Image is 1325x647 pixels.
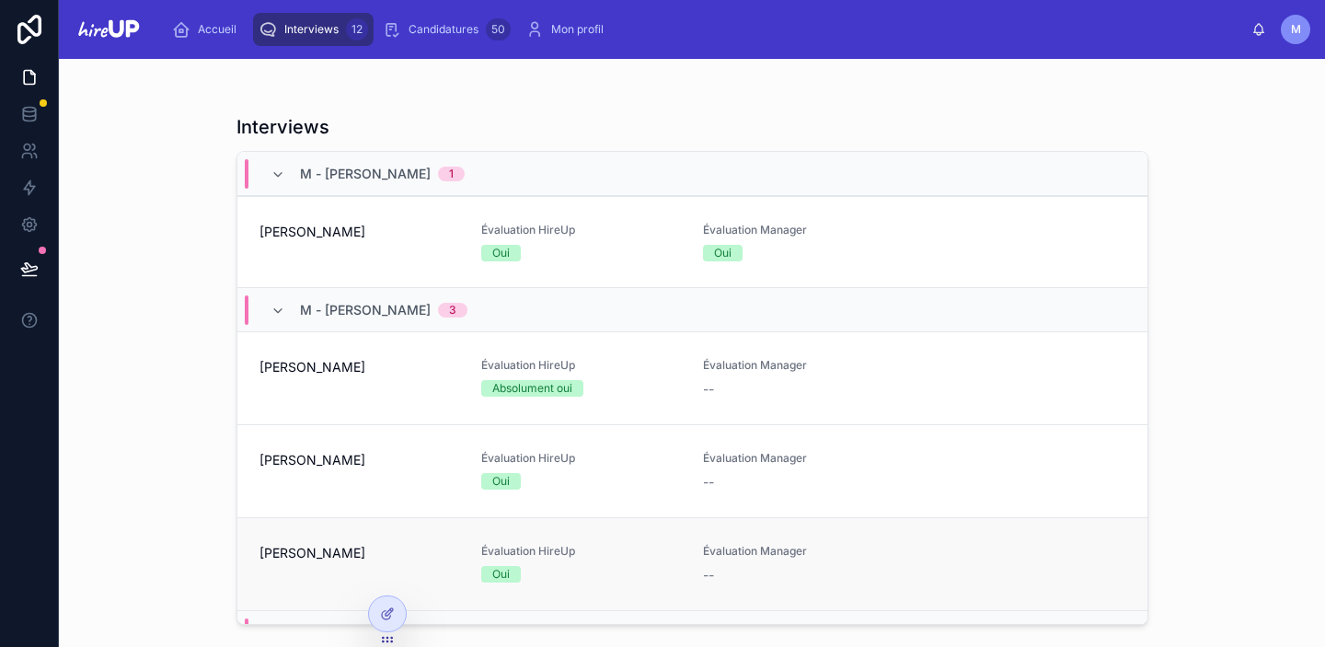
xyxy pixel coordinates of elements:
[409,22,478,37] span: Candidatures
[492,380,572,397] div: Absolument oui
[703,223,903,237] span: Évaluation Manager
[167,13,249,46] a: Accueil
[449,167,454,181] div: 1
[481,451,681,466] span: Évaluation HireUp
[520,13,616,46] a: Mon profil
[237,196,1147,287] a: [PERSON_NAME]Évaluation HireUpOuiÉvaluation ManagerOui
[300,624,478,642] span: MM - Migros Lancy Onex
[486,18,511,40] div: 50
[259,544,459,562] span: [PERSON_NAME]
[481,223,681,237] span: Évaluation HireUp
[259,358,459,376] span: [PERSON_NAME]
[259,223,459,241] span: [PERSON_NAME]
[236,114,329,140] h1: Interviews
[703,451,903,466] span: Évaluation Manager
[492,566,510,583] div: Oui
[449,303,456,318] div: 3
[551,22,604,37] span: Mon profil
[259,451,459,469] span: [PERSON_NAME]
[492,245,510,261] div: Oui
[237,331,1147,424] a: [PERSON_NAME]Évaluation HireUpAbsolument ouiÉvaluation Manager--
[703,358,903,373] span: Évaluation Manager
[492,473,510,490] div: Oui
[1291,22,1301,37] span: M
[703,473,714,491] span: --
[714,245,732,261] div: Oui
[703,566,714,584] span: --
[284,22,339,37] span: Interviews
[300,301,431,319] span: M - [PERSON_NAME]
[703,380,714,399] span: --
[346,18,368,40] div: 12
[377,13,516,46] a: Candidatures50
[198,22,236,37] span: Accueil
[74,15,143,44] img: App logo
[157,9,1251,50] div: scrollable content
[703,544,903,559] span: Évaluation Manager
[237,517,1147,610] a: [PERSON_NAME]Évaluation HireUpOuiÉvaluation Manager--
[481,544,681,559] span: Évaluation HireUp
[253,13,374,46] a: Interviews12
[237,424,1147,517] a: [PERSON_NAME]Évaluation HireUpOuiÉvaluation Manager--
[481,358,681,373] span: Évaluation HireUp
[300,165,431,183] span: M - [PERSON_NAME]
